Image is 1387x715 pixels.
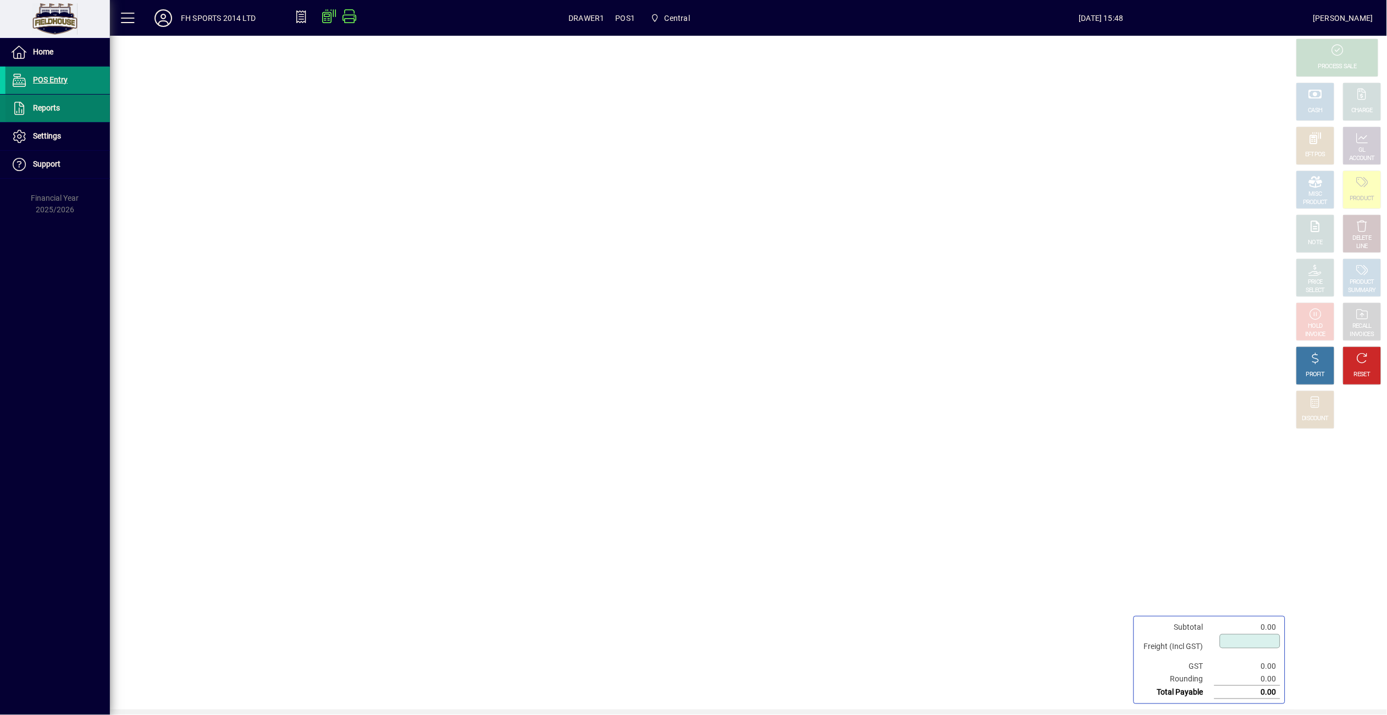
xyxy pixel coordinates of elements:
[1308,107,1323,115] div: CASH
[1349,287,1376,295] div: SUMMARY
[1139,686,1214,699] td: Total Payable
[1350,278,1374,287] div: PRODUCT
[33,103,60,112] span: Reports
[33,75,68,84] span: POS Entry
[1306,151,1326,159] div: EFTPOS
[616,9,636,27] span: POS1
[568,9,604,27] span: DRAWER1
[1214,686,1280,699] td: 0.00
[1350,195,1374,203] div: PRODUCT
[1139,621,1214,634] td: Subtotal
[1302,415,1329,423] div: DISCOUNT
[646,8,694,28] span: Central
[1318,63,1357,71] div: PROCESS SALE
[665,9,690,27] span: Central
[1354,371,1371,379] div: RESET
[1139,634,1214,660] td: Freight (Incl GST)
[146,8,181,28] button: Profile
[1350,155,1375,163] div: ACCOUNT
[5,123,110,150] a: Settings
[889,9,1313,27] span: [DATE] 15:48
[1350,331,1374,339] div: INVOICES
[1305,331,1325,339] div: INVOICE
[1306,371,1325,379] div: PROFIT
[1214,673,1280,686] td: 0.00
[1359,146,1366,155] div: GL
[1353,322,1372,331] div: RECALL
[33,47,53,56] span: Home
[1306,287,1325,295] div: SELECT
[1139,673,1214,686] td: Rounding
[181,9,256,27] div: FH SPORTS 2014 LTD
[1308,239,1323,247] div: NOTE
[1352,107,1373,115] div: CHARGE
[1357,243,1368,251] div: LINE
[1313,9,1373,27] div: [PERSON_NAME]
[5,38,110,66] a: Home
[1353,234,1372,243] div: DELETE
[5,151,110,178] a: Support
[33,159,60,168] span: Support
[1214,621,1280,634] td: 0.00
[1214,660,1280,673] td: 0.00
[1308,322,1323,331] div: HOLD
[1139,660,1214,673] td: GST
[33,131,61,140] span: Settings
[1308,278,1323,287] div: PRICE
[5,95,110,122] a: Reports
[1303,199,1328,207] div: PRODUCT
[1309,190,1322,199] div: MISC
